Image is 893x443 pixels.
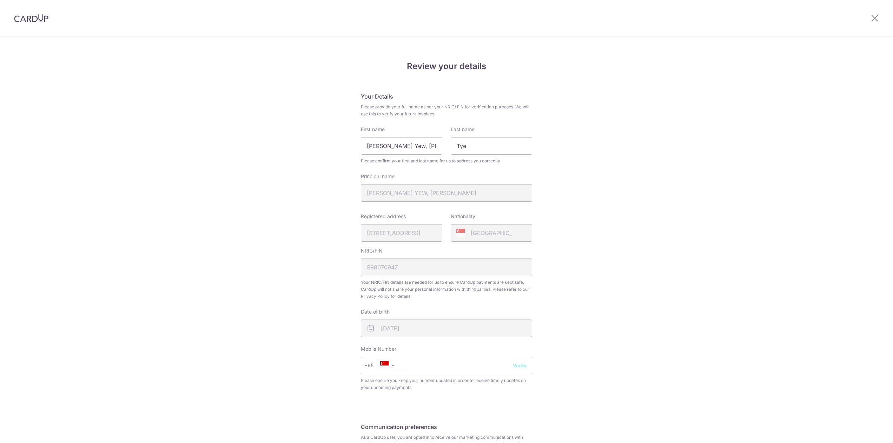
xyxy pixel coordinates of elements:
[361,157,532,165] span: Please confirm your first and last name for us to address you correctly
[451,213,475,220] label: Nationality
[361,247,383,254] label: NRIC/FIN
[361,377,532,391] span: Please ensure you keep your number updated in order to receive timely updates on your upcoming pa...
[361,126,385,133] label: First name
[14,14,48,22] img: CardUp
[451,137,532,155] input: Last name
[361,103,532,118] span: Please provide your full name as per your NRIC/ FIN for verification purposes. We will use this t...
[361,92,532,101] h5: Your Details
[513,362,527,369] button: Verify
[361,345,396,353] label: Mobile Number
[361,137,442,155] input: First Name
[361,60,532,73] h4: Review your details
[361,308,390,315] label: Date of birth
[364,361,383,370] span: +65
[361,173,395,180] label: Principal name
[361,279,532,300] span: Your NRIC/FIN details are needed for us to ensure CardUp payments are kept safe. CardUp will not ...
[451,126,475,133] label: Last name
[361,213,406,220] label: Registered address
[361,423,532,431] h5: Communication preferences
[366,361,383,370] span: +65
